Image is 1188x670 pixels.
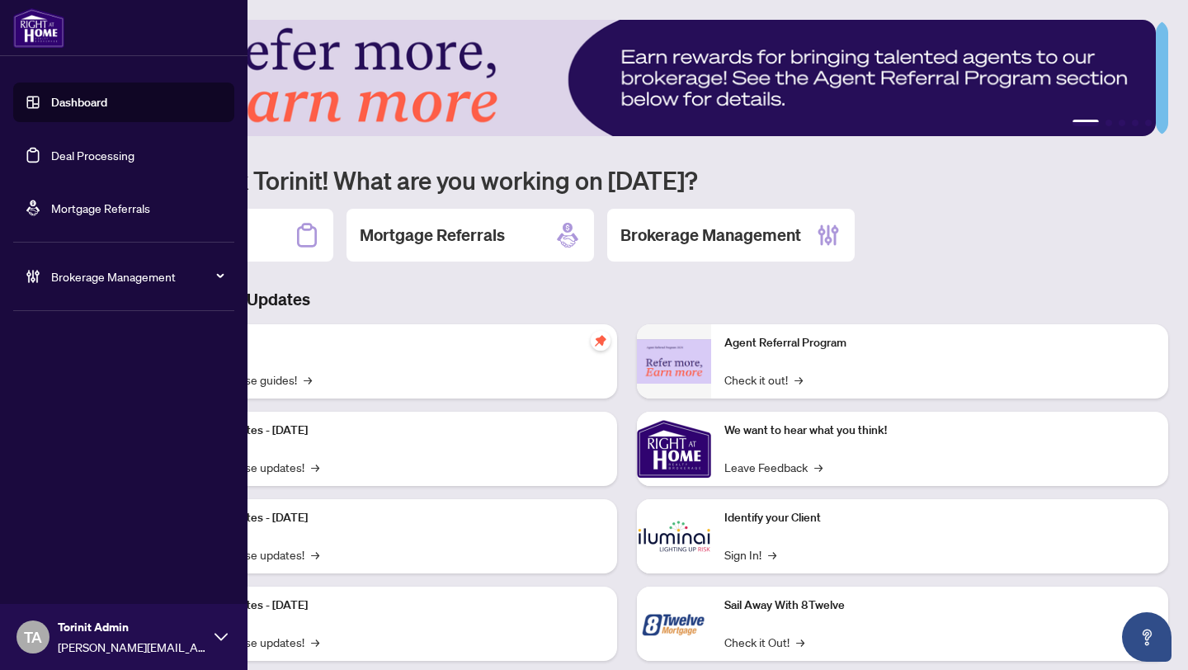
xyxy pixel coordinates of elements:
[360,224,505,247] h2: Mortgage Referrals
[724,458,823,476] a: Leave Feedback→
[724,334,1155,352] p: Agent Referral Program
[1145,120,1152,126] button: 5
[1119,120,1125,126] button: 3
[51,267,223,285] span: Brokerage Management
[637,587,711,661] img: Sail Away With 8Twelve
[637,412,711,486] img: We want to hear what you think!
[86,288,1168,311] h3: Brokerage & Industry Updates
[1122,612,1171,662] button: Open asap
[51,95,107,110] a: Dashboard
[724,633,804,651] a: Check it Out!→
[724,597,1155,615] p: Sail Away With 8Twelve
[173,334,604,352] p: Self-Help
[51,201,150,215] a: Mortgage Referrals
[311,545,319,564] span: →
[86,20,1156,136] img: Slide 0
[304,370,312,389] span: →
[1105,120,1112,126] button: 2
[796,633,804,651] span: →
[86,164,1168,196] h1: Welcome back Torinit! What are you working on [DATE]?
[768,545,776,564] span: →
[637,339,711,385] img: Agent Referral Program
[724,509,1155,527] p: Identify your Client
[637,499,711,573] img: Identify your Client
[724,370,803,389] a: Check it out!→
[51,148,134,163] a: Deal Processing
[173,509,604,527] p: Platform Updates - [DATE]
[724,422,1155,440] p: We want to hear what you think!
[620,224,801,247] h2: Brokerage Management
[814,458,823,476] span: →
[173,597,604,615] p: Platform Updates - [DATE]
[1072,120,1099,126] button: 1
[311,458,319,476] span: →
[58,638,206,656] span: [PERSON_NAME][EMAIL_ADDRESS][DOMAIN_NAME]
[794,370,803,389] span: →
[13,8,64,48] img: logo
[24,625,42,649] span: TA
[724,545,776,564] a: Sign In!→
[173,422,604,440] p: Platform Updates - [DATE]
[311,633,319,651] span: →
[591,331,610,351] span: pushpin
[58,618,206,636] span: Torinit Admin
[1132,120,1138,126] button: 4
